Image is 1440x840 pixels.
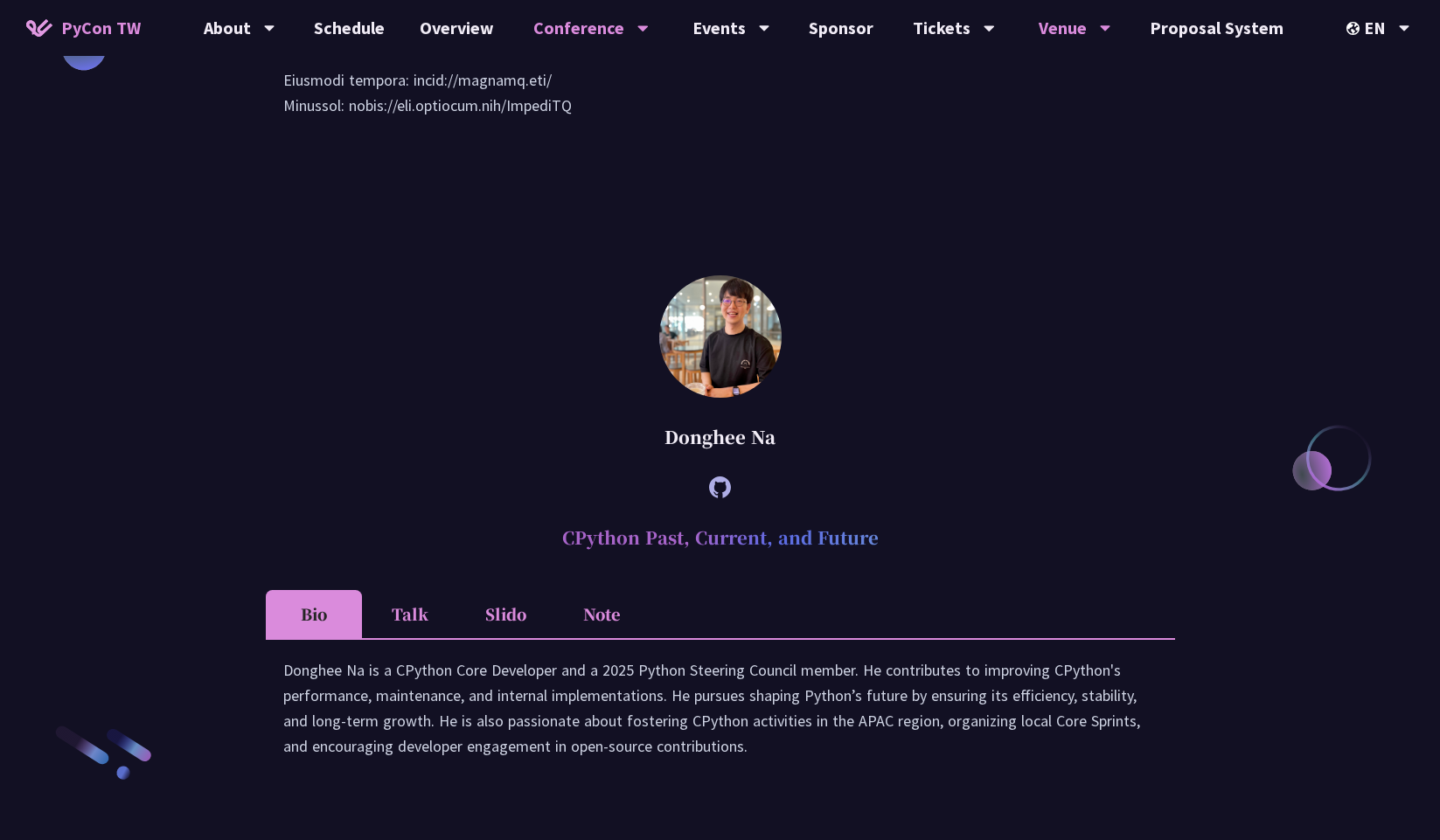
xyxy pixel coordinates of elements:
[554,590,650,638] li: Note
[362,590,458,638] li: Talk
[659,275,782,398] img: Donghee Na
[26,19,52,37] img: Home icon of PyCon TW 2025
[1346,22,1364,35] img: Locale Icon
[9,6,158,50] a: PyCon TW
[458,590,554,638] li: Slido
[266,590,362,638] li: Bio
[61,15,141,41] span: PyCon TW
[283,657,1158,776] div: Donghee Na is a CPython Core Developer and a 2025 Python Steering Council member. He contributes ...
[266,411,1175,463] div: Donghee Na
[266,511,1175,564] h2: CPython Past, Current, and Future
